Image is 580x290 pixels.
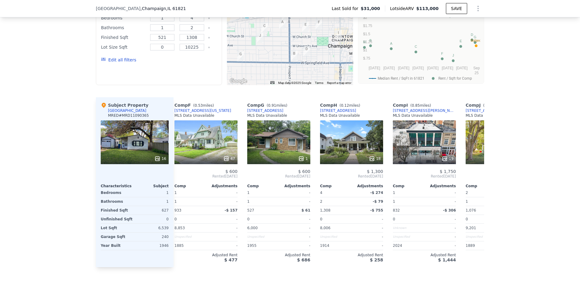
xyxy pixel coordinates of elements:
[393,217,395,221] span: 0
[466,197,496,206] div: 1
[101,206,133,215] div: Finished Sqft
[280,188,310,197] div: -
[320,191,322,195] span: 4
[466,253,529,257] div: Adjusted Rent
[438,257,456,262] span: $ 1,444
[207,197,238,206] div: -
[426,233,456,241] div: -
[101,14,146,22] div: Bedrooms
[363,24,372,28] text: $1.75
[369,66,380,70] text: [DATE]
[154,156,166,162] div: 16
[136,206,169,215] div: 627
[370,191,383,195] span: -$ 274
[136,233,169,241] div: 240
[247,108,283,113] a: [STREET_ADDRESS]
[174,217,177,221] span: 0
[335,30,342,40] div: 209 N Neil Street Unit 203
[247,226,258,230] span: 6,000
[466,102,506,108] div: Comp J
[341,103,349,108] span: 0.12
[174,184,206,188] div: Comp
[247,174,310,179] span: Rented [DATE]
[327,81,351,85] a: Report a map error
[320,174,383,179] span: Rented [DATE]
[363,40,372,44] text: $1.25
[136,215,169,223] div: 0
[362,6,480,82] svg: A chart.
[373,199,383,204] span: -$ 79
[225,169,238,174] span: $ 600
[473,66,480,70] text: Sep
[298,156,308,162] div: 1
[424,184,456,188] div: Adjustments
[140,5,186,12] span: , Champaign
[426,197,456,206] div: -
[108,113,149,118] div: MRED # MRD11090365
[393,224,423,232] div: Unknown
[442,66,453,70] text: [DATE]
[426,188,456,197] div: -
[353,241,383,250] div: -
[101,215,133,223] div: Unfinished Sqft
[398,66,410,70] text: [DATE]
[280,233,310,241] div: -
[378,76,424,81] text: Median Rent / SqFt in 61821
[268,103,276,108] span: 0.91
[166,6,186,11] span: , IL 61821
[208,36,210,39] button: Clear
[363,16,367,20] text: $2
[320,113,360,118] div: MLS Data Unavailable
[320,184,352,188] div: Comp
[427,66,439,70] text: [DATE]
[297,257,310,262] span: $ 686
[101,57,136,63] button: Edit all filters
[320,108,356,113] a: [STREET_ADDRESS]
[369,39,372,42] text: B
[174,253,238,257] div: Adjusted Rent
[320,197,350,206] div: 2
[320,233,350,241] div: Unspecified
[426,215,456,223] div: -
[247,184,279,188] div: Comp
[280,241,310,250] div: -
[247,241,278,250] div: 1955
[174,174,238,179] span: Rented [DATE]
[101,188,133,197] div: Bedrooms
[207,215,238,223] div: -
[195,103,203,108] span: 0.53
[393,233,423,241] div: Unspecified
[208,27,210,29] button: Clear
[438,76,472,81] text: Rent / Sqft for Comp
[412,103,420,108] span: 0.85
[353,224,383,232] div: -
[466,208,476,212] span: 1,076
[208,17,210,19] button: Clear
[393,108,456,113] div: [STREET_ADDRESS][PERSON_NAME]
[101,224,133,232] div: Lot Sqft
[390,42,393,45] text: A
[135,184,169,188] div: Subject
[413,66,424,70] text: [DATE]
[247,197,278,206] div: 1
[174,108,231,113] div: [STREET_ADDRESS][US_STATE]
[353,215,383,223] div: -
[257,33,263,43] div: 1209 W Park Ave
[393,191,395,195] span: 1
[466,241,496,250] div: 1889
[393,174,456,179] span: Rented [DATE]
[291,50,298,61] div: 314 S Van Doren St
[174,113,214,118] div: MLS Data Unavailable
[415,45,417,48] text: C
[207,233,238,241] div: -
[174,102,216,108] div: Comp F
[466,113,506,118] div: MLS Data Unavailable
[270,81,275,84] button: Keyboard shortcuts
[446,3,467,14] button: SAVE
[440,169,456,174] span: $ 1,750
[247,191,250,195] span: 1
[264,103,290,108] span: ( miles)
[466,217,468,221] span: 0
